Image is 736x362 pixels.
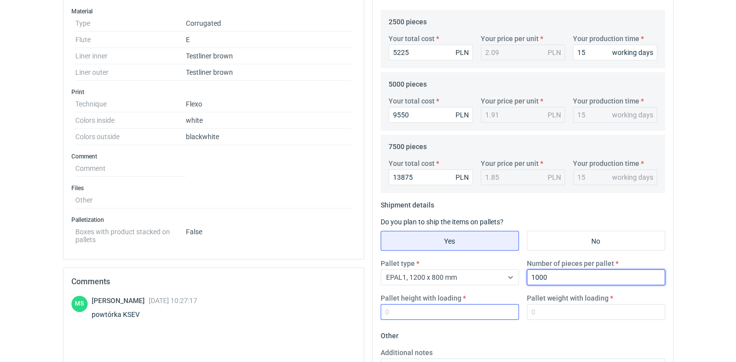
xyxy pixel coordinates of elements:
label: No [527,231,665,251]
div: Maciej Sikora [71,296,88,312]
label: Your total cost [389,34,435,44]
div: PLN [548,172,561,182]
label: Your production time [573,158,639,168]
input: 0 [381,304,519,320]
dt: Colors outside [75,129,186,145]
dd: Flexo [186,96,352,112]
dd: False [186,224,352,244]
h3: Material [71,7,356,15]
dd: white [186,112,352,129]
dt: Type [75,15,186,32]
div: powtórka KSEV [92,310,197,319]
dt: Comment [75,160,186,177]
div: working days [612,172,653,182]
dd: Testliner brown [186,64,352,81]
input: 0 [527,304,665,320]
span: EPAL1, 1200 x 800 mm [386,273,457,281]
div: PLN [455,110,469,120]
dt: Liner inner [75,48,186,64]
label: Your production time [573,34,639,44]
div: working days [612,110,653,120]
h2: Comments [71,276,356,288]
dd: black white [186,129,352,145]
span: [PERSON_NAME] [92,297,149,305]
dt: Liner outer [75,64,186,81]
h3: Palletization [71,216,356,224]
div: PLN [548,110,561,120]
h3: Print [71,88,356,96]
label: Your price per unit [481,158,539,168]
input: 0 [573,45,657,60]
label: Your total cost [389,96,435,106]
dt: Colors inside [75,112,186,129]
dt: Flute [75,32,186,48]
label: Pallet height with loading [381,293,461,303]
legend: Shipment details [381,197,434,209]
h3: Files [71,184,356,192]
dd: Corrugated [186,15,352,32]
div: PLN [455,172,469,182]
dd: Testliner brown [186,48,352,64]
label: Your total cost [389,158,435,168]
label: Your price per unit [481,96,539,106]
legend: 2500 pieces [389,14,427,26]
legend: Other [381,328,398,340]
input: 0 [389,45,473,60]
div: PLN [548,48,561,57]
label: Pallet weight with loading [527,293,609,303]
dt: Other [75,192,186,208]
figcaption: MS [71,296,88,312]
dt: Boxes with product stacked on pallets [75,224,186,244]
h3: Comment [71,153,356,160]
span: [DATE] 10:27:17 [149,297,197,305]
dt: Technique [75,96,186,112]
label: Number of pieces per pallet [527,259,614,268]
div: working days [612,48,653,57]
div: PLN [455,48,469,57]
legend: 5000 pieces [389,76,427,88]
label: Your production time [573,96,639,106]
label: Your price per unit [481,34,539,44]
label: Pallet type [381,259,415,268]
label: Do you plan to ship the items on pallets? [381,218,504,226]
input: 0 [527,269,665,285]
label: Yes [381,231,519,251]
dd: E [186,32,352,48]
label: Additional notes [381,348,433,358]
legend: 7500 pieces [389,139,427,151]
